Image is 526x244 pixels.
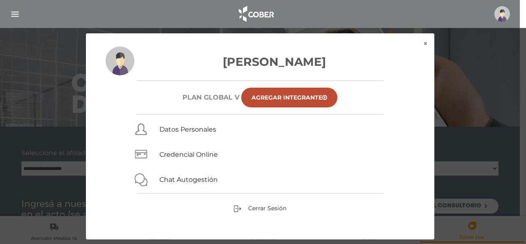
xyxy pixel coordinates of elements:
img: profile-placeholder.svg [106,46,134,75]
a: Credencial Online [159,151,218,158]
h3: [PERSON_NAME] [106,53,415,70]
span: Cerrar Sesión [248,204,286,212]
a: Chat Autogestión [159,176,218,184]
a: Cerrar Sesión [233,204,286,211]
img: sign-out.png [233,204,242,213]
h6: Plan GLOBAL V [182,93,240,101]
a: Agregar Integrante [241,88,337,107]
a: Datos Personales [159,125,216,133]
img: logo_cober_home-white.png [234,4,277,24]
button: × [417,33,434,54]
img: Cober_menu-lines-white.svg [10,9,20,19]
img: profile-placeholder.svg [494,6,510,22]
